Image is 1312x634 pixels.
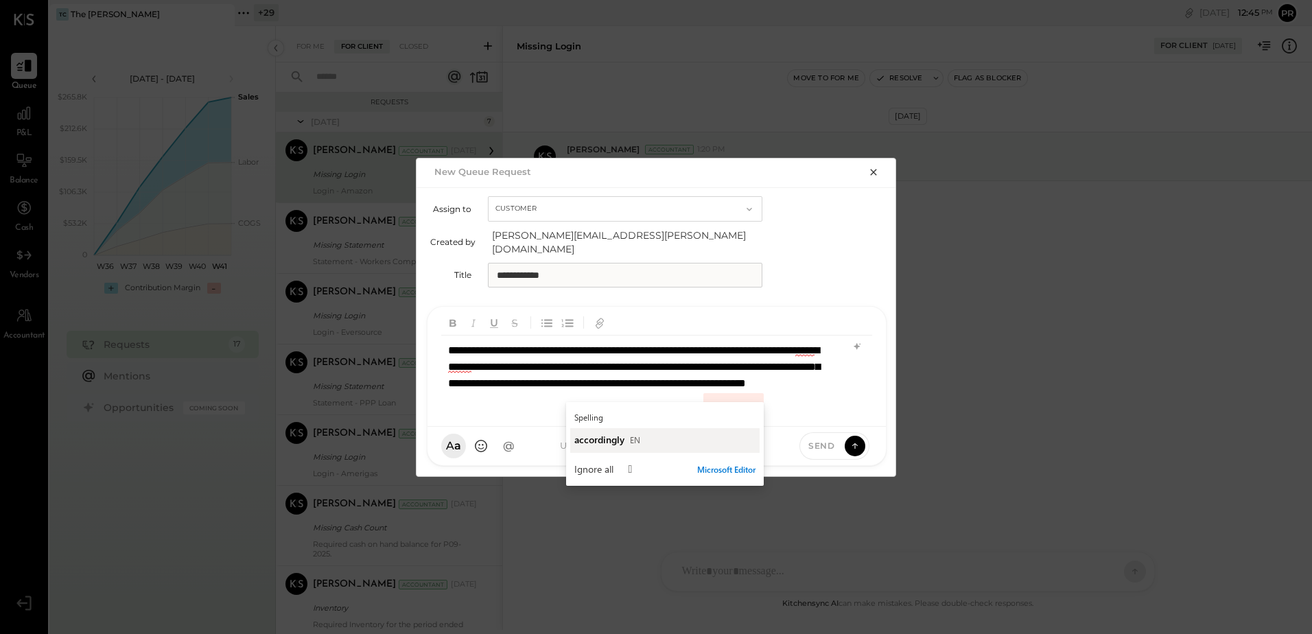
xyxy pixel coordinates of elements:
[441,434,466,458] button: Aa
[591,313,609,332] button: Add URL
[430,270,471,280] label: Title
[492,228,766,256] span: [PERSON_NAME][EMAIL_ADDRESS][PERSON_NAME][DOMAIN_NAME]
[444,313,462,332] button: Bold
[430,204,471,214] label: Assign to
[506,313,524,332] button: Strikethrough
[454,439,461,453] span: a
[538,313,556,332] button: Unordered List
[488,196,762,222] button: Customer
[808,440,834,451] span: Send
[521,438,786,454] div: Use to send the message
[430,237,476,247] label: Created by
[496,434,521,458] button: @
[434,166,531,177] h2: New Queue Request
[559,313,576,332] button: Ordered List
[485,313,503,332] button: Underline
[465,313,482,332] button: Italic
[503,439,515,453] span: @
